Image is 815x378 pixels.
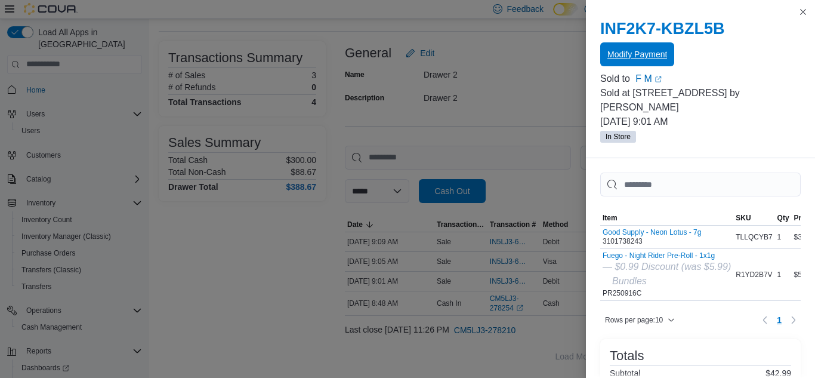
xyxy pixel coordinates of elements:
button: Good Supply - Neon Lotus - 7g [603,228,701,236]
div: — $0.99 Discount (was $5.99) [603,260,731,274]
nav: Pagination for table: MemoryTable from EuiInMemoryTable [758,311,801,330]
button: Previous page [758,313,772,327]
p: $42.99 [765,368,791,378]
h6: Subtotal [610,368,640,378]
h3: Totals [610,349,644,363]
button: Rows per page:10 [600,313,680,327]
div: Sold to [600,72,633,86]
h2: INF2K7-KBZL5B [600,19,801,38]
span: SKU [736,213,751,223]
div: 3101738243 [603,228,701,246]
button: Next page [786,313,801,327]
a: F MExternal link [635,72,801,86]
span: In Store [606,131,631,142]
button: Close this dialog [796,5,810,19]
span: Qty [777,213,789,223]
div: 1 [775,268,792,282]
button: Modify Payment [600,42,674,66]
span: In Store [600,131,636,143]
button: Item [600,211,733,225]
button: Fuego - Night Rider Pre-Roll - 1x1g [603,251,731,260]
span: Modify Payment [607,48,667,60]
span: R1YD2B7V [736,270,772,279]
div: 1 [775,230,792,244]
input: This is a search bar. As you type, the results lower in the page will automatically filter. [600,173,801,196]
i: Bundles [612,276,647,286]
span: 1 [777,314,782,326]
p: Sold at [STREET_ADDRESS] by [PERSON_NAME] [600,86,801,115]
ul: Pagination for table: MemoryTable from EuiInMemoryTable [772,311,786,330]
p: [DATE] 9:01 AM [600,115,801,129]
button: Page 1 of 1 [772,311,786,330]
div: PR250916C [603,251,731,298]
button: SKU [733,211,774,225]
span: Item [603,213,618,223]
span: TLLQCYB7 [736,232,772,242]
button: Qty [775,211,792,225]
span: Rows per page : 10 [605,315,663,325]
span: Price [794,213,811,223]
svg: External link [655,76,662,83]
